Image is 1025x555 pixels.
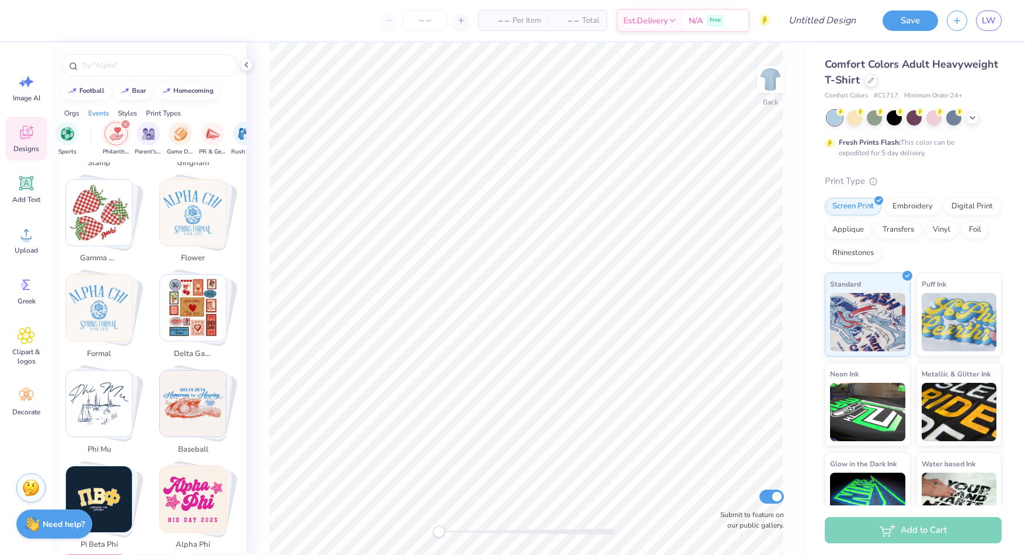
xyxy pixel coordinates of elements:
[66,275,132,341] img: formal
[830,368,859,380] span: Neon Ink
[875,221,922,239] div: Transfers
[830,383,905,441] img: Neon Ink
[152,274,240,364] button: Stack Card Button delta gamma
[206,127,219,141] img: PR & General Image
[944,198,1000,215] div: Digital Print
[825,57,998,87] span: Comfort Colors Adult Heavyweight T-Shirt
[103,148,130,156] span: Philanthropy
[64,108,79,118] div: Orgs
[142,127,155,141] img: Parent's Weekend Image
[103,122,130,156] button: filter button
[885,198,940,215] div: Embroidery
[825,221,871,239] div: Applique
[961,221,989,239] div: Foil
[825,174,1002,188] div: Print Type
[830,278,861,290] span: Standard
[167,148,194,156] span: Game Day
[58,179,147,269] button: Stack Card Button gamma phi beta
[114,82,151,100] button: bear
[925,221,958,239] div: Vinyl
[13,93,40,103] span: Image AI
[982,14,996,27] span: LW
[486,15,509,27] span: – –
[830,293,905,351] img: Standard
[88,108,109,118] div: Events
[582,15,599,27] span: Total
[199,122,226,156] button: filter button
[135,148,162,156] span: Parent's Weekend
[55,122,79,156] div: filter for Sports
[160,466,226,532] img: alpha phi
[12,407,40,417] span: Decorate
[710,16,721,25] span: Free
[174,348,212,360] span: delta gamma
[883,11,938,31] button: Save
[689,15,703,27] span: N/A
[160,180,226,246] img: flower
[155,82,219,100] button: homecoming
[825,91,868,101] span: Comfort Colors
[118,108,137,118] div: Styles
[714,509,784,530] label: Submit to feature on our public gallery.
[874,91,898,101] span: # C1717
[79,88,104,94] div: football
[922,293,997,351] img: Puff Ink
[922,368,991,380] span: Metallic & Glitter Ink
[152,370,240,460] button: Stack Card Button baseball
[238,127,252,141] img: Rush & Bid Image
[167,122,194,156] div: filter for Game Day
[66,466,132,532] img: pi beta phi
[173,88,214,94] div: homecoming
[830,473,905,531] img: Glow in the Dark Ink
[825,198,881,215] div: Screen Print
[132,88,146,94] div: bear
[174,127,187,141] img: Game Day Image
[68,88,77,95] img: trend_line.gif
[623,15,668,27] span: Est. Delivery
[81,60,230,71] input: Try "Alpha"
[18,296,36,306] span: Greek
[199,148,226,156] span: PR & General
[231,148,258,156] span: Rush & Bid
[80,158,118,169] span: stamp
[160,371,226,437] img: baseball
[12,195,40,204] span: Add Text
[922,278,946,290] span: Puff Ink
[512,15,541,27] span: Per Item
[922,473,997,531] img: Water based Ink
[135,122,162,156] div: filter for Parent's Weekend
[7,347,46,366] span: Clipart & logos
[402,10,448,31] input: – –
[110,127,123,141] img: Philanthropy Image
[231,122,258,156] div: filter for Rush & Bid
[830,458,897,470] span: Glow in the Dark Ink
[825,245,881,262] div: Rhinestones
[103,122,130,156] div: filter for Philanthropy
[55,122,79,156] button: filter button
[61,127,74,141] img: Sports Image
[904,91,963,101] span: Minimum Order: 24 +
[174,253,212,264] span: flower
[80,253,118,264] span: gamma phi beta
[231,122,258,156] button: filter button
[174,539,212,551] span: alpha phi
[13,144,39,153] span: Designs
[135,122,162,156] button: filter button
[433,526,445,537] div: Accessibility label
[167,122,194,156] button: filter button
[763,97,778,107] div: Back
[80,444,118,456] span: phi mu
[152,179,240,269] button: Stack Card Button flower
[80,348,118,360] span: formal
[174,158,212,169] span: gingham
[759,68,782,91] img: Back
[66,180,132,246] img: gamma phi beta
[199,122,226,156] div: filter for PR & General
[160,275,226,341] img: delta gamma
[43,519,85,530] strong: Need help?
[976,11,1002,31] a: LW
[555,15,578,27] span: – –
[779,9,865,32] input: Untitled Design
[922,383,997,441] img: Metallic & Glitter Ink
[58,148,76,156] span: Sports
